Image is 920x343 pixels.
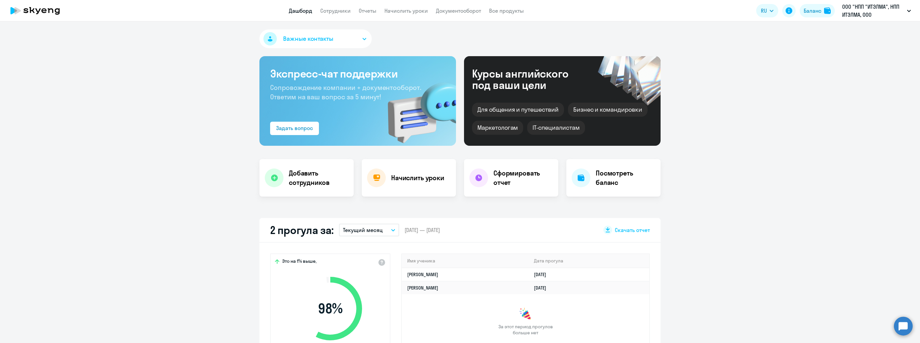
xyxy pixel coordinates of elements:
h2: 2 прогула за: [270,223,334,237]
th: Имя ученика [402,254,529,268]
span: [DATE] — [DATE] [405,226,440,234]
span: Скачать отчет [615,226,650,234]
p: ООО "НПП "ИТЭЛМА", НПП ИТЭЛМА, ООО [842,3,904,19]
h4: Посмотреть баланс [596,168,655,187]
span: Важные контакты [283,34,333,43]
button: Текущий месяц [339,224,399,236]
a: Сотрудники [320,7,351,14]
a: [PERSON_NAME] [407,285,438,291]
div: Курсы английского под ваши цели [472,68,586,91]
img: balance [824,7,831,14]
img: congrats [519,308,532,321]
h4: Добавить сотрудников [289,168,348,187]
div: Баланс [804,7,821,15]
span: Сопровождение компании + документооборот. Ответим на ваш вопрос за 5 минут! [270,83,421,101]
span: 98 % [292,301,369,317]
div: Бизнес и командировки [568,103,648,117]
button: Балансbalance [800,4,835,17]
button: Задать вопрос [270,122,319,135]
div: Маркетологам [472,121,523,135]
span: RU [761,7,767,15]
a: Документооборот [436,7,481,14]
a: [DATE] [534,271,552,277]
p: Текущий месяц [343,226,383,234]
span: Это на 1% выше, [282,258,317,266]
h3: Экспресс-чат поддержки [270,67,445,80]
a: Начислить уроки [384,7,428,14]
a: Отчеты [359,7,376,14]
span: За этот период прогулов больше нет [497,324,554,336]
h4: Начислить уроки [391,173,444,183]
button: RU [756,4,778,17]
div: IT-специалистам [527,121,585,135]
button: Важные контакты [259,29,372,48]
div: Для общения и путешествий [472,103,564,117]
a: Дашборд [289,7,312,14]
div: Задать вопрос [276,124,313,132]
img: bg-img [378,71,456,146]
a: [PERSON_NAME] [407,271,438,277]
th: Дата прогула [529,254,649,268]
a: Все продукты [489,7,524,14]
h4: Сформировать отчет [493,168,553,187]
a: [DATE] [534,285,552,291]
button: ООО "НПП "ИТЭЛМА", НПП ИТЭЛМА, ООО [839,3,914,19]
